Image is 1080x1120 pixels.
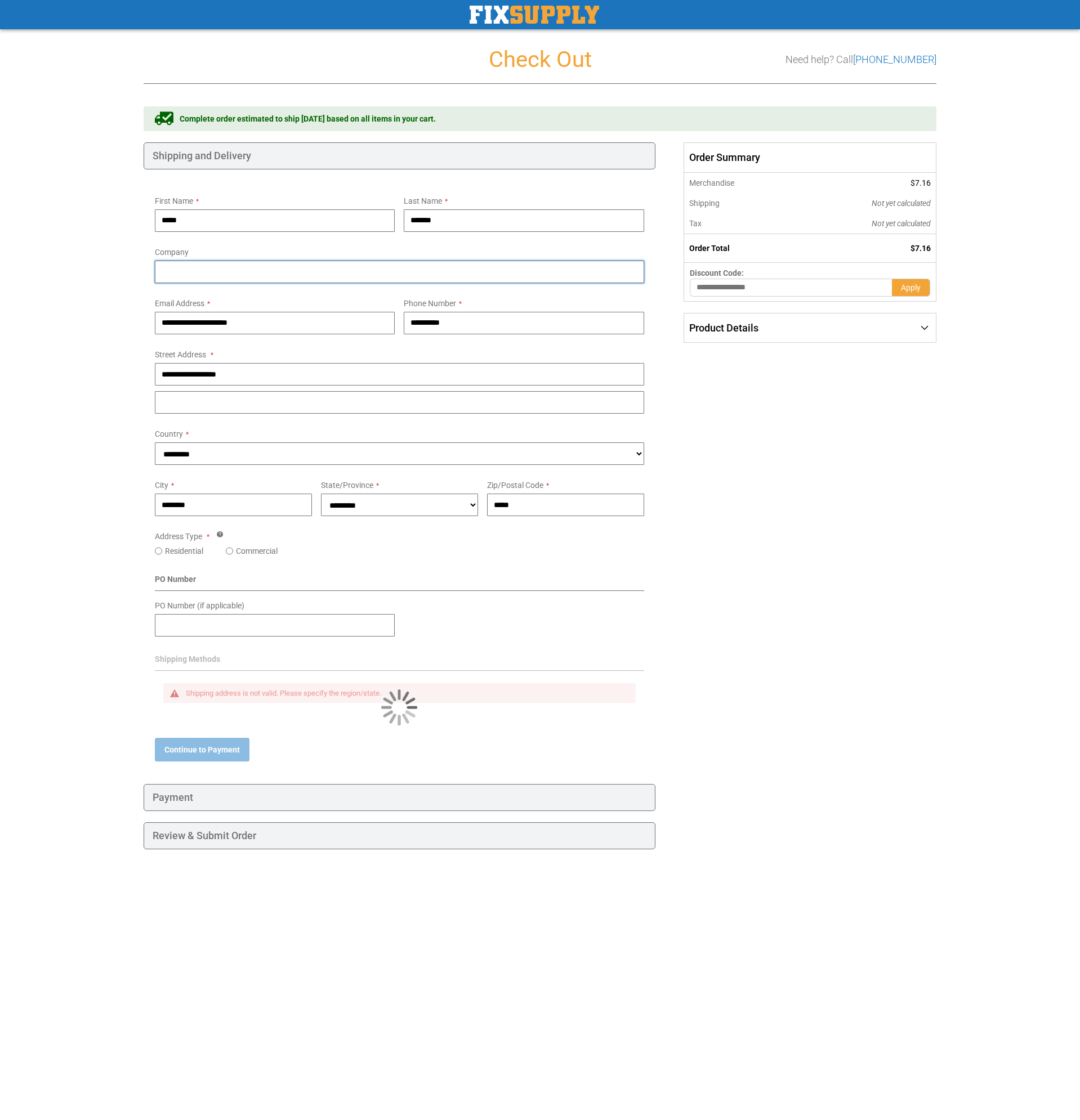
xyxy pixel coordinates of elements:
[321,481,373,490] span: State/Province
[901,283,921,292] span: Apply
[155,601,244,610] span: PO Number (if applicable)
[689,244,730,253] strong: Order Total
[487,481,543,490] span: Zip/Postal Code
[684,142,936,173] span: Order Summary
[689,199,720,208] span: Shipping
[155,574,644,591] div: PO Number
[155,299,204,308] span: Email Address
[236,545,278,557] label: Commercial
[155,429,183,438] span: Country
[155,532,202,541] span: Address Type
[144,784,655,811] div: Payment
[404,299,456,308] span: Phone Number
[165,545,203,557] label: Residential
[144,47,936,72] h1: Check Out
[470,6,599,24] a: store logo
[470,6,599,24] img: Fix Industrial Supply
[853,53,936,65] a: [PHONE_NUMBER]
[690,268,744,277] span: Discount Code:
[911,178,931,187] span: $7.16
[144,822,655,849] div: Review & Submit Order
[911,244,931,253] span: $7.16
[684,213,796,234] th: Tax
[872,219,931,228] span: Not yet calculated
[892,279,930,297] button: Apply
[155,481,168,490] span: City
[155,196,193,205] span: First Name
[404,196,442,205] span: Last Name
[786,54,936,65] h3: Need help? Call
[144,142,655,169] div: Shipping and Delivery
[155,350,206,359] span: Street Address
[180,113,436,124] span: Complete order estimated to ship [DATE] based on all items in your cart.
[684,173,796,193] th: Merchandise
[689,322,758,334] span: Product Details
[155,248,189,257] span: Company
[381,689,417,725] img: Loading...
[872,199,931,208] span: Not yet calculated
